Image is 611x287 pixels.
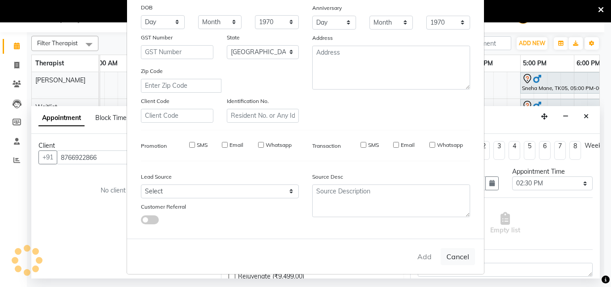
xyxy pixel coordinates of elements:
[266,141,292,149] label: Whatsapp
[141,142,167,150] label: Promotion
[312,142,341,150] label: Transaction
[441,248,475,265] button: Cancel
[401,141,415,149] label: Email
[141,67,163,75] label: Zip Code
[197,141,208,149] label: SMS
[141,79,221,93] input: Enter Zip Code
[141,97,170,105] label: Client Code
[141,173,172,181] label: Lead Source
[227,97,269,105] label: Identification No.
[312,173,343,181] label: Source Desc
[368,141,379,149] label: SMS
[141,203,186,211] label: Customer Referral
[141,45,213,59] input: GST Number
[141,34,173,42] label: GST Number
[141,109,213,123] input: Client Code
[229,141,243,149] label: Email
[141,4,153,12] label: DOB
[227,34,240,42] label: State
[312,4,342,12] label: Anniversary
[312,34,333,42] label: Address
[437,141,463,149] label: Whatsapp
[227,109,299,123] input: Resident No. or Any Id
